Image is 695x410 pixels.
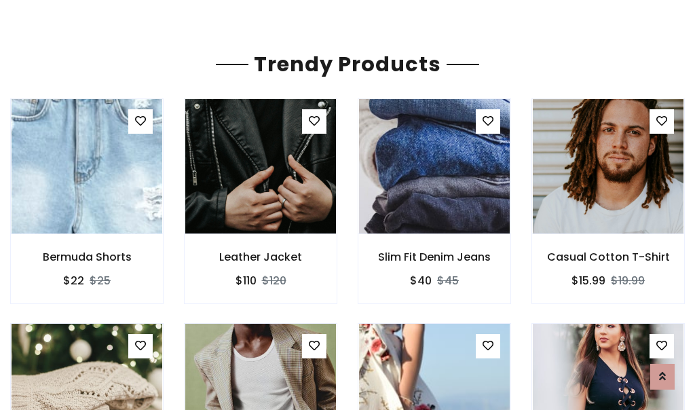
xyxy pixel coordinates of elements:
h6: Leather Jacket [185,250,337,263]
h6: $15.99 [571,274,605,287]
h6: Casual Cotton T-Shirt [532,250,684,263]
del: $45 [437,273,459,288]
del: $25 [90,273,111,288]
h6: $110 [236,274,257,287]
del: $19.99 [611,273,645,288]
span: Trendy Products [248,50,447,79]
h6: $22 [63,274,84,287]
del: $120 [262,273,286,288]
h6: Bermuda Shorts [11,250,163,263]
h6: Slim Fit Denim Jeans [358,250,510,263]
h6: $40 [410,274,432,287]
